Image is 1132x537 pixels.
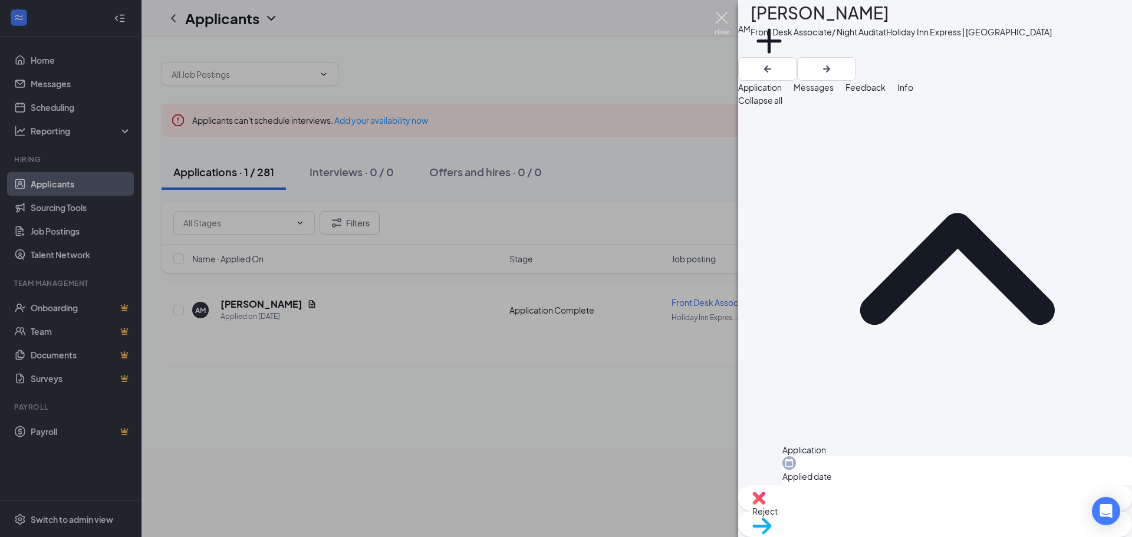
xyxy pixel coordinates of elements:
[751,22,788,73] button: PlusAdd a tag
[782,443,1132,456] div: Application
[1092,497,1120,525] div: Open Intercom Messenger
[782,483,1132,496] span: [DATE]
[782,94,1132,443] svg: ChevronUp
[751,22,788,60] svg: Plus
[738,82,782,93] span: Application
[761,62,775,76] svg: ArrowLeftNew
[797,57,856,81] button: ArrowRight
[738,22,751,35] div: AM
[751,26,1052,38] div: Front Desk Associate/ Night Audit at Holiday Inn Express | [GEOGRAPHIC_DATA]
[752,506,778,516] span: Reject
[738,95,782,106] span: Collapse all
[820,62,834,76] svg: ArrowRight
[738,57,797,81] button: ArrowLeftNew
[845,82,886,93] span: Feedback
[794,82,834,93] span: Messages
[897,82,913,93] span: Info
[782,470,1132,483] span: Applied date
